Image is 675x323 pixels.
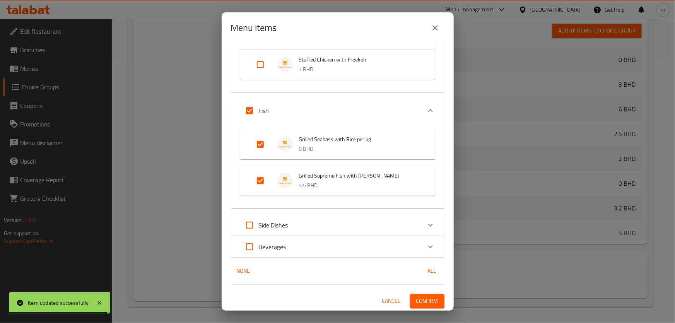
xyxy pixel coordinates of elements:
span: Confirm [416,296,438,306]
div: Expand [231,123,444,208]
h2: Menu items [231,22,277,34]
img: Grilled Supreme Fish with Rice [277,173,293,188]
p: Side Dishes [259,220,288,230]
p: Beverages [259,242,286,251]
div: Expand [231,214,444,236]
span: None [234,266,253,276]
span: All [423,266,441,276]
button: All [420,264,444,278]
span: Grilled Seabass with Rice per kg [299,135,420,144]
img: Stuffed Chicken with Freekeh [277,57,293,72]
p: Fish [259,106,269,115]
button: None [231,264,256,278]
div: Expand [231,236,444,258]
div: Expand [231,98,444,123]
div: Expand [240,50,435,80]
p: 7 BHD [299,65,420,74]
img: Grilled Seabass with Rice per kg [277,137,293,152]
span: Cancel [382,296,401,306]
p: 5.5 BHD [299,181,420,190]
span: Stuffed Chicken with Freekeh [299,55,420,65]
span: Grilled Supreme Fish with [PERSON_NAME] [299,171,420,181]
button: close [426,19,444,37]
button: Confirm [410,294,444,308]
p: 8 BHD [299,144,420,154]
button: Cancel [379,294,404,308]
div: Expand [240,129,435,159]
div: Expand [240,166,435,196]
div: Item updated successfully [28,299,89,307]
